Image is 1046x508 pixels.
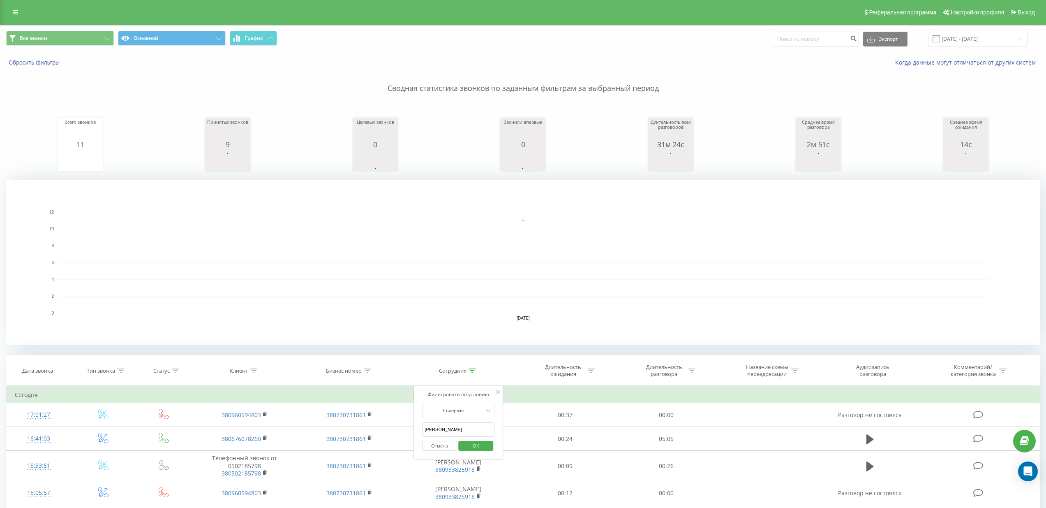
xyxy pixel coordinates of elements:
svg: A chart. [60,148,101,173]
td: Телефонный звонок от 0502185798 [192,451,297,481]
svg: A chart. [945,148,986,173]
text: 2 [51,294,54,299]
span: Выход [1018,9,1035,16]
div: Тип звонка [87,367,115,374]
a: 380933825918 [435,493,475,501]
td: 00:26 [616,451,716,481]
a: 380960594803 [222,411,261,419]
button: Сбросить фильтры [6,59,64,66]
div: 17:01:27 [15,407,63,423]
text: 12 [49,210,54,214]
span: График [245,35,263,41]
a: 380933825918 [435,466,475,473]
div: 16:41:03 [15,431,63,447]
a: 380730731861 [326,411,366,419]
text: 6 [51,260,54,265]
td: 05:05 [616,427,716,451]
div: Название схемы переадресации [745,364,789,378]
text: 8 [51,244,54,248]
td: 00:00 [616,403,716,427]
div: 0 [502,140,543,148]
svg: A chart. [650,148,691,173]
div: Комментарий/категория звонка [949,364,997,378]
div: Принятых звонков [207,120,248,140]
a: Когда данные могут отличаться от других систем [895,58,1040,66]
td: 00:00 [616,481,716,505]
text: [DATE] [517,316,530,320]
div: Длительность разговора [642,364,686,378]
td: [PERSON_NAME] [402,481,515,505]
text: 10 [49,227,54,231]
div: 0 [355,140,396,148]
div: Целевых звонков [355,120,396,140]
button: OK [458,441,493,451]
span: OK [464,439,487,452]
a: 380730731861 [326,435,366,443]
text: 4 [51,277,54,282]
span: Все звонки [20,35,47,42]
td: [PERSON_NAME] [402,451,515,481]
div: Длительность ожидания [541,364,585,378]
div: Статус [153,367,170,374]
td: 00:37 [515,403,616,427]
span: Настройки профиля [951,9,1004,16]
div: Всего звонков [60,120,101,140]
svg: A chart. [502,148,543,173]
td: [PERSON_NAME] [402,427,515,451]
button: График [230,31,277,46]
a: 380960594803 [222,489,261,497]
p: Сводная статистика звонков по заданным фильтрам за выбранный период [6,67,1040,94]
div: Open Intercom Messenger [1018,462,1038,481]
div: 14с [945,140,986,148]
button: Все звонки [6,31,114,46]
a: 380502185798 [222,469,261,477]
td: 00:12 [515,481,616,505]
a: 380676078260 [222,435,261,443]
td: Сегодня [7,387,1040,403]
div: Фильтровать по условию [422,390,494,399]
div: Длительность всех разговоров [650,120,691,140]
button: Отмена [422,441,457,451]
svg: A chart. [798,148,839,173]
svg: A chart. [355,148,396,173]
div: Клиент [230,367,248,374]
div: 9 [207,140,248,148]
span: Разговор не состоялся [838,411,902,419]
svg: A chart. [6,180,1040,345]
div: 15:05:57 [15,485,63,501]
td: [PERSON_NAME] () [402,403,515,427]
a: 380730731861 [326,489,366,497]
td: 00:09 [515,451,616,481]
div: Звонили впервые [502,120,543,140]
div: 15:33:51 [15,458,63,474]
svg: A chart. [207,148,248,173]
div: Сотрудник [439,367,466,374]
div: Бизнес номер [326,367,362,374]
div: Среднее время ожидания [945,120,986,140]
input: Поиск по номеру [772,32,859,46]
text: 0 [51,311,54,315]
button: Основной [118,31,226,46]
div: 31м 24с [650,140,691,148]
button: Экспорт [863,32,907,46]
div: 11 [60,140,101,148]
div: Дата звонка [22,367,53,374]
div: Среднее время разговора [798,120,839,140]
td: 00:24 [515,427,616,451]
span: Разговор не состоялся [838,489,902,497]
span: Реферальная программа [869,9,936,16]
input: Введите значение [422,422,494,437]
div: 2м 51с [798,140,839,148]
a: 380730731861 [326,462,366,470]
div: Аудиозапись разговора [846,364,899,378]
